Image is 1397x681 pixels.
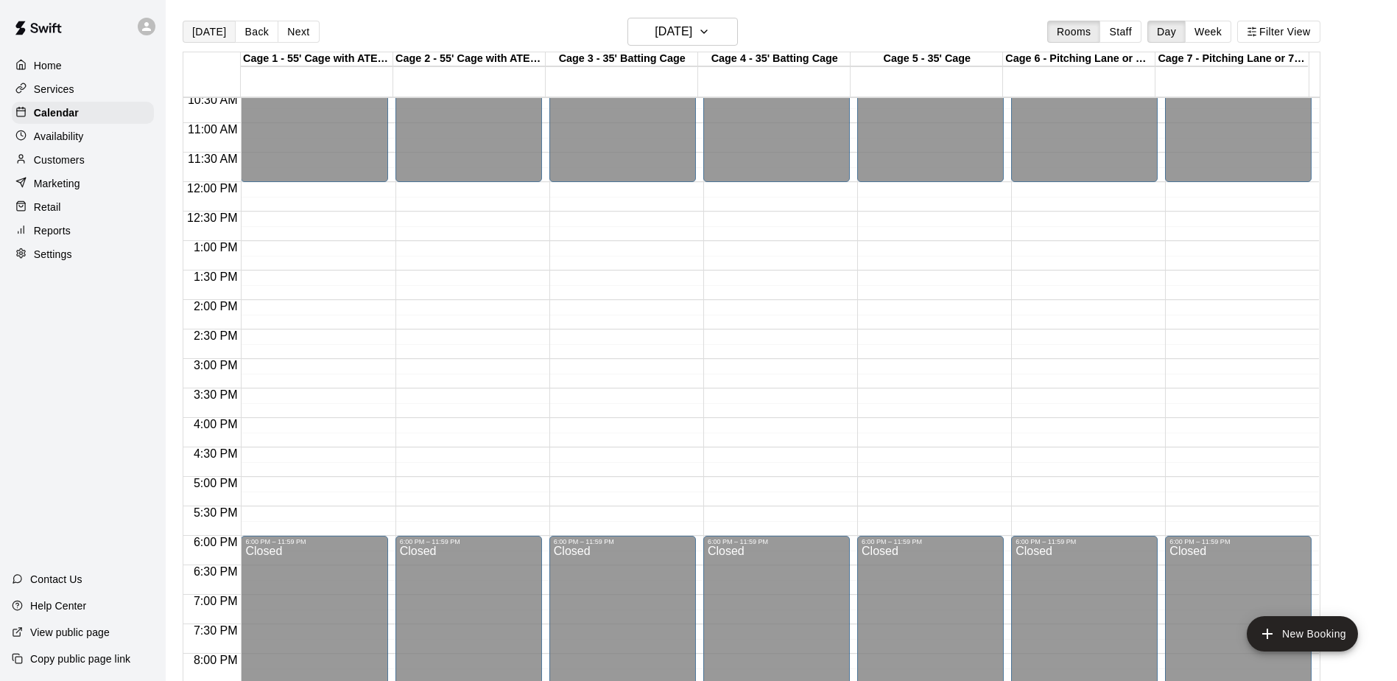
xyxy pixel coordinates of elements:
[12,125,154,147] a: Availability
[1169,538,1307,545] div: 6:00 PM – 11:59 PM
[183,21,236,43] button: [DATE]
[190,300,242,312] span: 2:00 PM
[190,270,242,283] span: 1:30 PM
[554,538,692,545] div: 6:00 PM – 11:59 PM
[34,129,84,144] p: Availability
[655,21,692,42] h6: [DATE]
[12,78,154,100] a: Services
[708,538,845,545] div: 6:00 PM – 11:59 PM
[1147,21,1186,43] button: Day
[183,182,241,195] span: 12:00 PM
[12,102,154,124] a: Calendar
[1185,21,1231,43] button: Week
[12,220,154,242] a: Reports
[30,625,110,640] p: View public page
[34,247,72,262] p: Settings
[190,388,242,401] span: 3:30 PM
[1003,52,1155,66] div: Cage 6 - Pitching Lane or Hitting (35' Cage)
[30,598,86,613] p: Help Center
[393,52,546,66] div: Cage 2 - 55' Cage with ATEC M3X 2.0 Baseball Pitching Machine
[698,52,851,66] div: Cage 4 - 35' Batting Cage
[400,538,538,545] div: 6:00 PM – 11:59 PM
[30,652,130,666] p: Copy public page link
[627,18,738,46] button: [DATE]
[190,329,242,342] span: 2:30 PM
[190,447,242,460] span: 4:30 PM
[34,176,80,191] p: Marketing
[184,94,242,106] span: 10:30 AM
[190,506,242,519] span: 5:30 PM
[190,418,242,430] span: 4:00 PM
[34,200,61,214] p: Retail
[1099,21,1141,43] button: Staff
[190,477,242,489] span: 5:00 PM
[190,624,242,637] span: 7:30 PM
[190,536,242,548] span: 6:00 PM
[1247,616,1358,652] button: add
[12,55,154,77] a: Home
[190,595,242,607] span: 7:00 PM
[1016,538,1153,545] div: 6:00 PM – 11:59 PM
[34,105,79,120] p: Calendar
[241,52,393,66] div: Cage 1 - 55' Cage with ATEC M3X 2.0 Baseball Pitching Machine
[190,565,242,578] span: 6:30 PM
[12,172,154,195] a: Marketing
[12,196,154,218] a: Retail
[1237,21,1320,43] button: Filter View
[190,654,242,666] span: 8:00 PM
[546,52,698,66] div: Cage 3 - 35' Batting Cage
[184,153,242,165] span: 11:30 AM
[12,243,154,265] a: Settings
[278,21,319,43] button: Next
[30,572,82,587] p: Contact Us
[235,21,278,43] button: Back
[1047,21,1100,43] button: Rooms
[190,241,242,254] span: 1:00 PM
[184,123,242,136] span: 11:00 AM
[851,52,1003,66] div: Cage 5 - 35' Cage
[34,82,74,97] p: Services
[1155,52,1308,66] div: Cage 7 - Pitching Lane or 70' Cage for live at-bats
[190,359,242,371] span: 3:00 PM
[34,223,71,238] p: Reports
[34,153,85,167] p: Customers
[34,58,62,73] p: Home
[183,212,241,224] span: 12:30 PM
[862,538,999,545] div: 6:00 PM – 11:59 PM
[245,538,383,545] div: 6:00 PM – 11:59 PM
[12,149,154,171] a: Customers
